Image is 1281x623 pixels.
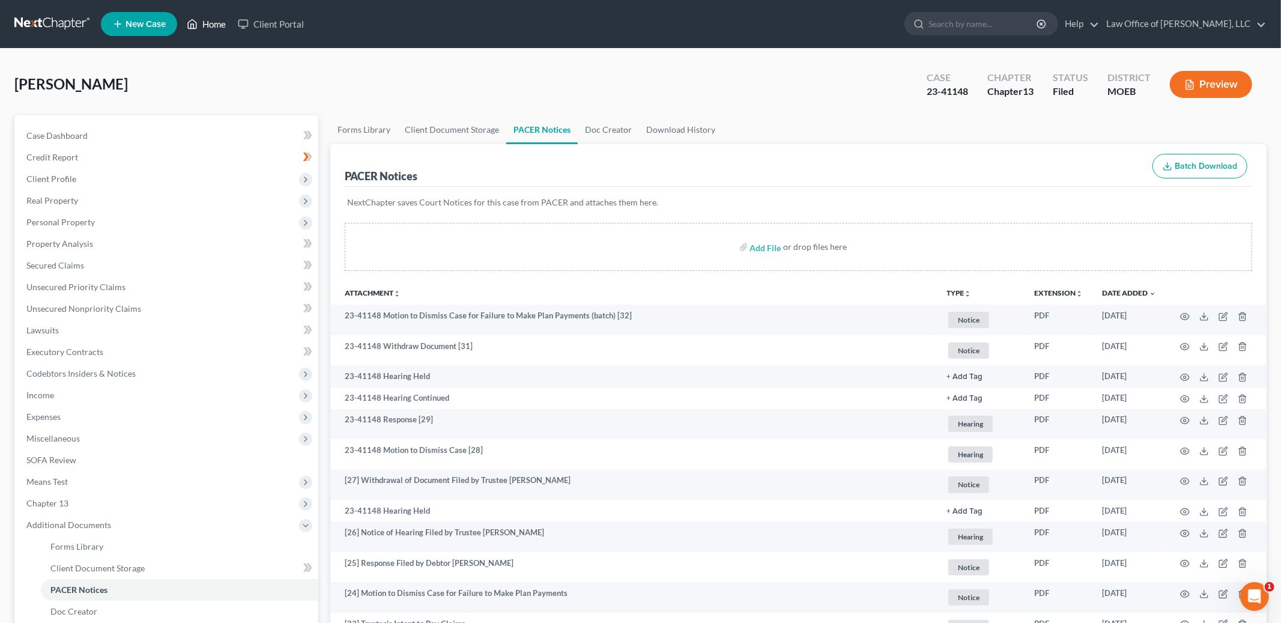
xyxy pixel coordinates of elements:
[26,390,54,400] span: Income
[26,260,84,270] span: Secured Claims
[330,409,937,440] td: 23-41148 Response [29]
[17,255,318,276] a: Secured Claims
[1025,335,1092,366] td: PDF
[1149,290,1156,297] i: expand_more
[1025,439,1092,470] td: PDF
[26,239,93,249] span: Property Analysis
[330,439,937,470] td: 23-41148 Motion to Dismiss Case [28]
[17,233,318,255] a: Property Analysis
[948,589,989,606] span: Notice
[26,412,61,422] span: Expenses
[946,310,1015,330] a: Notice
[1100,13,1266,35] a: Law Office of [PERSON_NAME], LLC
[987,85,1034,99] div: Chapter
[946,290,971,297] button: TYPEunfold_more
[1025,409,1092,440] td: PDF
[26,347,103,357] span: Executory Contracts
[1152,154,1247,179] button: Batch Download
[41,579,318,601] a: PACER Notices
[964,290,971,297] i: unfold_more
[26,498,68,508] span: Chapter 13
[946,392,1015,404] a: + Add Tag
[1170,71,1252,98] button: Preview
[17,147,318,168] a: Credit Report
[1092,582,1166,613] td: [DATE]
[393,290,401,297] i: unfold_more
[948,312,989,328] span: Notice
[330,305,937,335] td: 23-41148 Motion to Dismiss Case for Failure to Make Plan Payments (batch) [32]
[948,476,989,493] span: Notice
[927,85,968,99] div: 23-41148
[948,416,993,432] span: Hearing
[17,125,318,147] a: Case Dashboard
[26,303,141,314] span: Unsecured Nonpriority Claims
[1025,365,1092,387] td: PDF
[948,446,993,463] span: Hearing
[946,588,1015,607] a: Notice
[330,500,937,521] td: 23-41148 Hearing Held
[26,152,78,162] span: Credit Report
[50,541,103,552] span: Forms Library
[1059,13,1099,35] a: Help
[946,475,1015,494] a: Notice
[330,521,937,552] td: [26] Notice of Hearing Filed by Trustee [PERSON_NAME]
[232,13,310,35] a: Client Portal
[946,508,983,515] button: + Add Tag
[14,75,128,93] span: [PERSON_NAME]
[506,115,578,144] a: PACER Notices
[1092,500,1166,521] td: [DATE]
[987,71,1034,85] div: Chapter
[345,169,417,183] div: PACER Notices
[1025,500,1092,521] td: PDF
[26,130,88,141] span: Case Dashboard
[1240,582,1269,611] iframe: Intercom live chat
[639,115,722,144] a: Download History
[26,217,95,227] span: Personal Property
[330,335,937,366] td: 23-41148 Withdraw Document [31]
[1025,582,1092,613] td: PDF
[1175,161,1237,171] span: Batch Download
[1025,521,1092,552] td: PDF
[26,455,76,465] span: SOFA Review
[946,505,1015,517] a: + Add Tag
[1025,552,1092,583] td: PDF
[17,449,318,471] a: SOFA Review
[1092,387,1166,409] td: [DATE]
[1076,290,1083,297] i: unfold_more
[946,558,1015,577] a: Notice
[946,341,1015,360] a: Notice
[946,445,1015,464] a: Hearing
[17,341,318,363] a: Executory Contracts
[345,288,401,297] a: Attachmentunfold_more
[1107,71,1151,85] div: District
[946,371,1015,382] a: + Add Tag
[50,606,97,616] span: Doc Creator
[181,13,232,35] a: Home
[330,387,937,409] td: 23-41148 Hearing Continued
[330,470,937,500] td: [27] Withdrawal of Document Filed by Trustee [PERSON_NAME]
[330,365,937,387] td: 23-41148 Hearing Held
[1092,305,1166,335] td: [DATE]
[1023,85,1034,97] span: 13
[1053,85,1088,99] div: Filed
[1025,470,1092,500] td: PDF
[946,373,983,381] button: + Add Tag
[1025,305,1092,335] td: PDF
[1025,387,1092,409] td: PDF
[26,195,78,205] span: Real Property
[1092,521,1166,552] td: [DATE]
[26,368,136,378] span: Codebtors Insiders & Notices
[1092,365,1166,387] td: [DATE]
[946,414,1015,434] a: Hearing
[126,20,166,29] span: New Case
[1092,470,1166,500] td: [DATE]
[1092,335,1166,366] td: [DATE]
[17,276,318,298] a: Unsecured Priority Claims
[1034,288,1083,297] a: Extensionunfold_more
[26,433,80,443] span: Miscellaneous
[948,529,993,545] span: Hearing
[1092,409,1166,440] td: [DATE]
[41,601,318,622] a: Doc Creator
[26,520,111,530] span: Additional Documents
[1092,439,1166,470] td: [DATE]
